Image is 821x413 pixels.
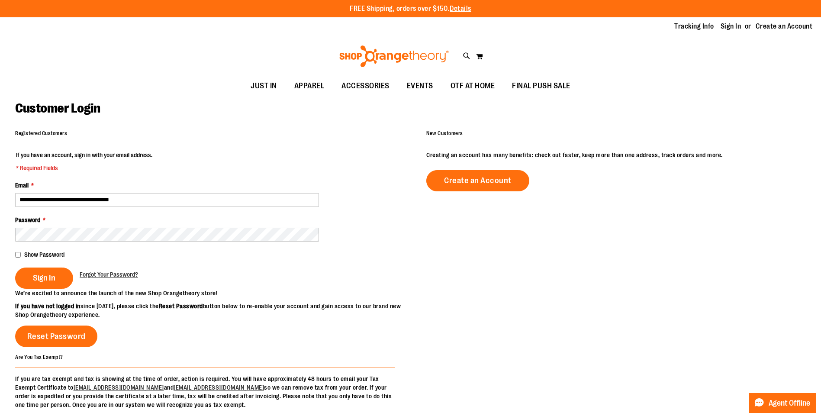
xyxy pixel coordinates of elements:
span: Create an Account [444,176,512,185]
span: Password [15,216,40,223]
span: * Required Fields [16,164,152,172]
span: JUST IN [251,76,277,96]
a: APPAREL [286,76,333,96]
span: Agent Offline [769,399,810,407]
a: [EMAIL_ADDRESS][DOMAIN_NAME] [74,384,164,391]
span: Email [15,182,29,189]
a: FINAL PUSH SALE [503,76,579,96]
a: Create an Account [426,170,529,191]
strong: Registered Customers [15,130,67,136]
a: Details [450,5,471,13]
a: Create an Account [756,22,813,31]
a: ACCESSORIES [333,76,398,96]
a: Reset Password [15,326,97,347]
p: FREE Shipping, orders over $150. [350,4,471,14]
p: We’re excited to announce the launch of the new Shop Orangetheory store! [15,289,411,297]
a: Forgot Your Password? [80,270,138,279]
a: OTF AT HOME [442,76,504,96]
p: Creating an account has many benefits: check out faster, keep more than one address, track orders... [426,151,806,159]
button: Sign In [15,268,73,289]
a: JUST IN [242,76,286,96]
button: Agent Offline [749,393,816,413]
p: If you are tax exempt and tax is showing at the time of order, action is required. You will have ... [15,374,395,409]
span: ACCESSORIES [341,76,390,96]
strong: New Customers [426,130,463,136]
strong: If you have not logged in [15,303,80,310]
a: EVENTS [398,76,442,96]
p: since [DATE], please click the button below to re-enable your account and gain access to our bran... [15,302,411,319]
img: Shop Orangetheory [338,45,450,67]
span: Customer Login [15,101,100,116]
span: FINAL PUSH SALE [512,76,570,96]
span: Show Password [24,251,64,258]
strong: Are You Tax Exempt? [15,354,63,360]
span: EVENTS [407,76,433,96]
a: Sign In [721,22,741,31]
legend: If you have an account, sign in with your email address. [15,151,153,172]
a: Tracking Info [674,22,714,31]
span: Reset Password [27,332,86,341]
span: Forgot Your Password? [80,271,138,278]
span: Sign In [33,273,55,283]
a: [EMAIL_ADDRESS][DOMAIN_NAME] [174,384,264,391]
strong: Reset Password [159,303,203,310]
span: OTF AT HOME [451,76,495,96]
span: APPAREL [294,76,325,96]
